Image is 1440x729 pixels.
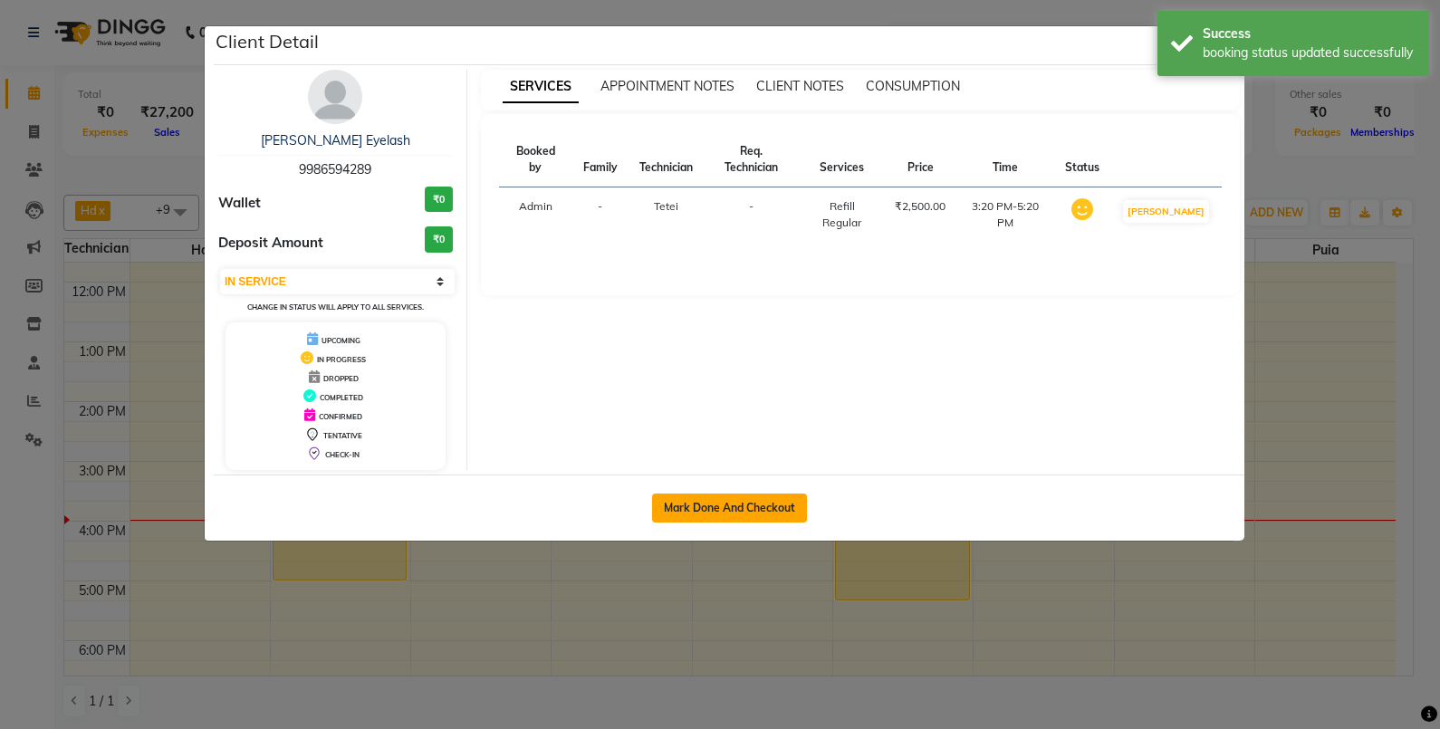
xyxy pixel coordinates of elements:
td: Admin [499,187,572,243]
span: 9986594289 [299,161,371,177]
span: CHECK-IN [325,450,360,459]
th: Req. Technician [704,132,800,187]
th: Services [800,132,885,187]
span: SERVICES [503,71,579,103]
button: Mark Done And Checkout [652,494,807,523]
th: Family [572,132,629,187]
small: Change in status will apply to all services. [247,302,424,312]
span: TENTATIVE [323,431,362,440]
th: Status [1054,132,1110,187]
span: CONSUMPTION [866,78,960,94]
a: [PERSON_NAME] Eyelash [261,132,410,149]
span: IN PROGRESS [317,355,366,364]
span: CONFIRMED [319,412,362,421]
h3: ₹0 [425,187,453,213]
img: avatar [308,70,362,124]
div: Refill Regular [811,198,874,231]
div: Success [1203,24,1416,43]
th: Time [956,132,1054,187]
span: APPOINTMENT NOTES [600,78,734,94]
th: Booked by [499,132,572,187]
span: COMPLETED [320,393,363,402]
span: Deposit Amount [218,233,323,254]
th: Technician [629,132,704,187]
span: Tetei [654,199,678,213]
h3: ₹0 [425,226,453,253]
h5: Client Detail [216,28,319,55]
span: UPCOMING [322,336,360,345]
button: [PERSON_NAME] [1123,200,1209,223]
span: DROPPED [323,374,359,383]
th: Price [884,132,956,187]
td: 3:20 PM-5:20 PM [956,187,1054,243]
span: CLIENT NOTES [756,78,844,94]
div: booking status updated successfully [1203,43,1416,62]
span: Wallet [218,193,261,214]
td: - [704,187,800,243]
div: ₹2,500.00 [895,198,946,215]
td: - [572,187,629,243]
